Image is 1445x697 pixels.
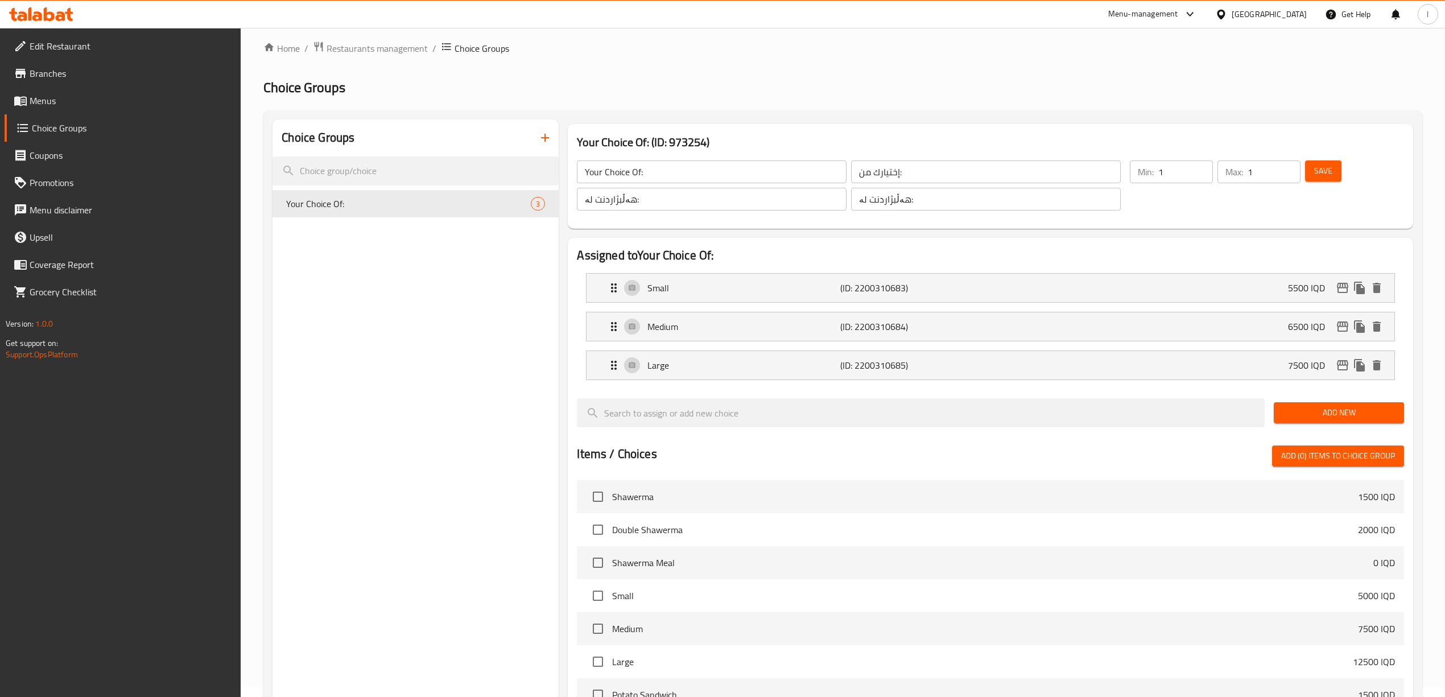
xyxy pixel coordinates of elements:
a: Grocery Checklist [5,278,241,306]
div: Expand [587,312,1394,341]
button: delete [1368,318,1385,335]
span: Edit Restaurant [30,39,232,53]
span: Grocery Checklist [30,285,232,299]
div: [GEOGRAPHIC_DATA] [1232,8,1307,20]
button: Add New [1274,402,1404,423]
p: 6500 IQD [1288,320,1334,333]
span: Coupons [30,149,232,162]
li: / [304,42,308,55]
span: Select choice [586,551,610,575]
button: edit [1334,357,1351,374]
span: Medium [612,622,1357,636]
p: Min: [1138,165,1154,179]
p: 7500 IQD [1358,622,1395,636]
button: delete [1368,279,1385,296]
span: Double Shawerma [612,523,1357,537]
div: Menu-management [1108,7,1178,21]
span: Small [612,589,1357,603]
p: (ID: 2200310685) [840,358,969,372]
div: Expand [587,274,1394,302]
input: search [273,156,559,185]
button: duplicate [1351,279,1368,296]
a: Branches [5,60,241,87]
span: Large [612,655,1352,669]
span: Choice Groups [32,121,232,135]
p: 1500 IQD [1358,490,1395,504]
span: Menu disclaimer [30,203,232,217]
a: Menu disclaimer [5,196,241,224]
p: Medium [647,320,840,333]
div: Choices [531,197,545,211]
input: search [577,398,1265,427]
li: Expand [577,269,1403,307]
p: Max: [1225,165,1243,179]
p: (ID: 2200310683) [840,281,969,295]
li: Expand [577,307,1403,346]
h2: Assigned to Your Choice Of: [577,247,1403,264]
p: Large [647,358,840,372]
span: Select choice [586,584,610,608]
button: duplicate [1351,318,1368,335]
button: duplicate [1351,357,1368,374]
span: Coverage Report [30,258,232,271]
div: Your Choice Of:3 [273,190,559,217]
p: 5500 IQD [1288,281,1334,295]
h2: Items / Choices [577,446,657,463]
a: Upsell [5,224,241,251]
span: Branches [30,67,232,80]
button: Save [1305,160,1341,182]
a: Support.OpsPlatform [6,347,78,362]
h2: Choice Groups [282,129,354,146]
span: Your Choice Of: [286,197,531,211]
span: Choice Groups [263,75,345,100]
a: Coupons [5,142,241,169]
span: Shawerma Meal [612,556,1373,570]
span: l [1427,8,1429,20]
p: 7500 IQD [1288,358,1334,372]
button: edit [1334,318,1351,335]
a: Coverage Report [5,251,241,278]
span: Upsell [30,230,232,244]
h3: Your Choice Of: (ID: 973254) [577,133,1403,151]
p: 0 IQD [1373,556,1395,570]
p: 5000 IQD [1358,589,1395,603]
span: Restaurants management [327,42,428,55]
p: Small [647,281,840,295]
span: Version: [6,316,34,331]
span: Promotions [30,176,232,189]
span: Shawerma [612,490,1357,504]
a: Home [263,42,300,55]
span: Choice Groups [455,42,509,55]
span: Get support on: [6,336,58,350]
button: Add (0) items to choice group [1272,446,1404,467]
a: Menus [5,87,241,114]
span: Select choice [586,650,610,674]
span: Add (0) items to choice group [1281,449,1395,463]
span: 1.0.0 [35,316,53,331]
button: edit [1334,279,1351,296]
li: / [432,42,436,55]
p: 2000 IQD [1358,523,1395,537]
span: Select choice [586,518,610,542]
p: (ID: 2200310684) [840,320,969,333]
span: Select choice [586,617,610,641]
a: Edit Restaurant [5,32,241,60]
span: Menus [30,94,232,108]
li: Expand [577,346,1403,385]
a: Restaurants management [313,41,428,56]
span: Add New [1283,406,1395,420]
a: Choice Groups [5,114,241,142]
button: delete [1368,357,1385,374]
nav: breadcrumb [263,41,1422,56]
div: Expand [587,351,1394,380]
p: 12500 IQD [1353,655,1395,669]
a: Promotions [5,169,241,196]
span: Save [1314,164,1332,178]
span: Select choice [586,485,610,509]
span: 3 [531,199,544,209]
